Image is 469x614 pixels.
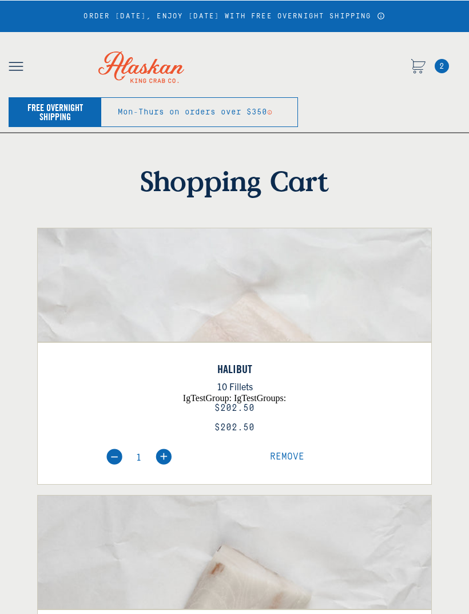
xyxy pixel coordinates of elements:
[15,103,95,121] div: Free Overnight Shipping
[84,37,198,97] img: Alaskan King Crab Co. logo
[377,13,385,20] a: Announcement Bar Modal
[183,393,232,403] span: igTestGroup:
[38,362,431,376] a: Halibut
[214,422,255,433] span: $202.50
[37,164,432,197] h1: Shopping Cart
[411,59,426,76] a: Cart
[435,59,449,73] a: Cart
[270,453,304,462] a: Remove
[38,403,431,414] div: $202.50
[118,108,267,117] div: Mon-Thurs on orders over $350
[106,449,122,465] img: minus
[234,393,286,403] span: igTestGroups:
[84,12,385,21] div: ORDER [DATE], ENJOY [DATE] WITH FREE OVERNIGHT SHIPPING
[38,379,431,394] p: 10 Fillets
[435,59,449,73] span: 2
[270,451,304,462] span: Remove
[9,62,23,71] img: open mobile menu
[156,449,172,465] img: plus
